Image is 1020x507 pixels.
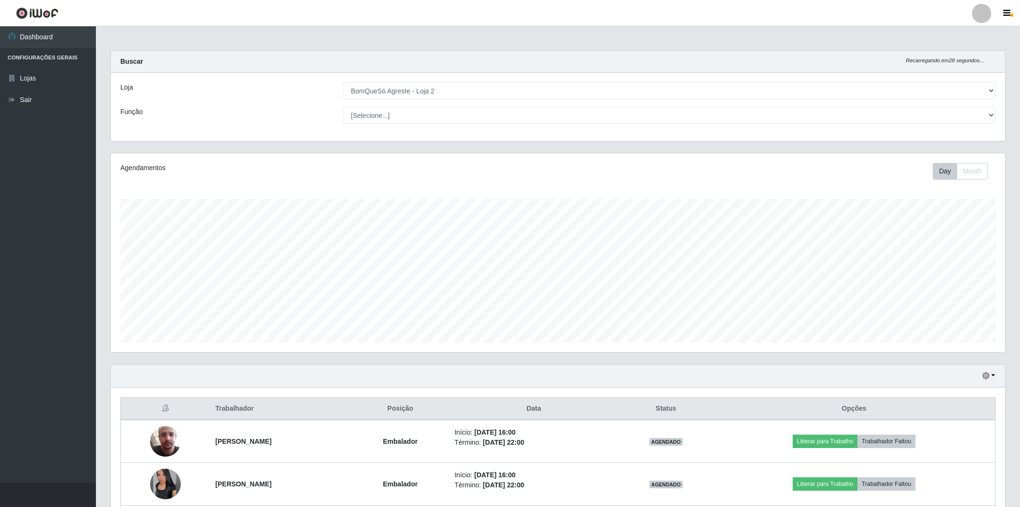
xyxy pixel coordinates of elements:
strong: Embalador [383,438,418,445]
i: Recarregando em 28 segundos... [906,58,984,63]
time: [DATE] 22:00 [483,438,524,446]
span: AGENDADO [649,438,683,446]
span: AGENDADO [649,481,683,488]
time: [DATE] 16:00 [474,428,516,436]
label: Loja [120,82,133,92]
time: [DATE] 22:00 [483,481,524,489]
th: Status [619,398,713,420]
time: [DATE] 16:00 [474,471,516,479]
strong: Buscar [120,58,143,65]
strong: Embalador [383,480,418,488]
li: Início: [455,470,613,480]
div: Toolbar with button groups [933,163,996,180]
strong: [PERSON_NAME] [215,480,271,488]
div: First group [933,163,988,180]
button: Day [933,163,957,180]
li: Término: [455,438,613,448]
button: Trabalhador Faltou [857,435,915,448]
button: Month [957,163,988,180]
label: Função [120,107,143,117]
button: Liberar para Trabalho [793,477,857,491]
th: Opções [713,398,996,420]
img: 1745843945427.jpeg [150,414,181,469]
button: Trabalhador Faltou [857,477,915,491]
li: Início: [455,427,613,438]
th: Trabalhador [210,398,352,420]
button: Liberar para Trabalho [793,435,857,448]
img: CoreUI Logo [16,7,59,19]
div: Agendamentos [120,163,477,173]
li: Término: [455,480,613,490]
img: 1750472737511.jpeg [150,469,181,499]
th: Data [449,398,619,420]
th: Posição [352,398,449,420]
strong: [PERSON_NAME] [215,438,271,445]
